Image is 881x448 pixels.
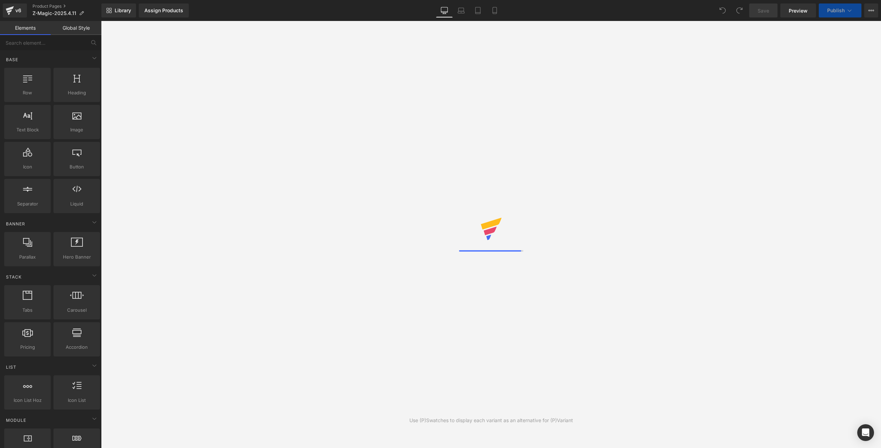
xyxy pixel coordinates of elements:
[716,3,730,17] button: Undo
[453,3,470,17] a: Laptop
[857,424,874,441] div: Open Intercom Messenger
[409,417,573,424] div: Use (P)Swatches to display each variant as an alternative for (P)Variant
[51,21,101,35] a: Global Style
[780,3,816,17] a: Preview
[5,56,19,63] span: Base
[14,6,23,15] div: v6
[5,417,27,424] span: Module
[6,126,49,133] span: Text Block
[5,221,26,227] span: Banner
[758,7,769,14] span: Save
[3,3,27,17] a: v6
[864,3,878,17] button: More
[6,306,49,314] span: Tabs
[5,274,22,280] span: Stack
[144,8,183,13] div: Assign Products
[5,364,17,370] span: List
[115,7,131,14] span: Library
[819,3,861,17] button: Publish
[56,306,98,314] span: Carousel
[827,8,845,13] span: Publish
[56,200,98,208] span: Liquid
[6,200,49,208] span: Separator
[6,163,49,171] span: Icon
[101,3,136,17] a: New Library
[56,163,98,171] span: Button
[436,3,453,17] a: Desktop
[33,3,101,9] a: Product Pages
[56,253,98,261] span: Hero Banner
[789,7,808,14] span: Preview
[6,344,49,351] span: Pricing
[470,3,486,17] a: Tablet
[486,3,503,17] a: Mobile
[56,89,98,96] span: Heading
[56,126,98,133] span: Image
[6,253,49,261] span: Parallax
[56,344,98,351] span: Accordion
[732,3,746,17] button: Redo
[33,10,76,16] span: Z-Magic-2025.4.11
[56,397,98,404] span: Icon List
[6,89,49,96] span: Row
[6,397,49,404] span: Icon List Hoz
